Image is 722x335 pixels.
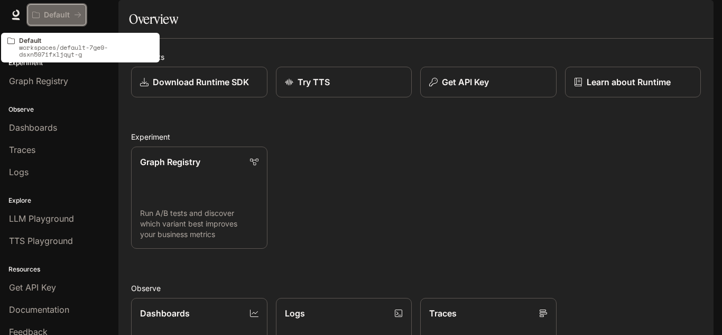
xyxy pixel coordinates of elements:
[140,208,258,240] p: Run A/B tests and discover which variant best improves your business metrics
[298,76,330,88] p: Try TTS
[420,67,557,97] button: Get API Key
[565,67,701,97] a: Learn about Runtime
[131,131,701,142] h2: Experiment
[587,76,671,88] p: Learn about Runtime
[131,283,701,294] h2: Observe
[19,44,153,58] p: workspaces/default-7ge9-dsxn597ifxljqyt-g
[429,307,457,320] p: Traces
[442,76,489,88] p: Get API Key
[131,67,267,97] a: Download Runtime SDK
[27,4,86,25] button: All workspaces
[44,11,70,20] p: Default
[140,156,200,168] p: Graph Registry
[131,51,701,62] h2: Shortcuts
[140,307,190,320] p: Dashboards
[285,307,305,320] p: Logs
[19,37,153,44] p: Default
[276,67,412,97] a: Try TTS
[153,76,249,88] p: Download Runtime SDK
[131,147,267,249] a: Graph RegistryRun A/B tests and discover which variant best improves your business metrics
[129,8,178,30] h1: Overview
